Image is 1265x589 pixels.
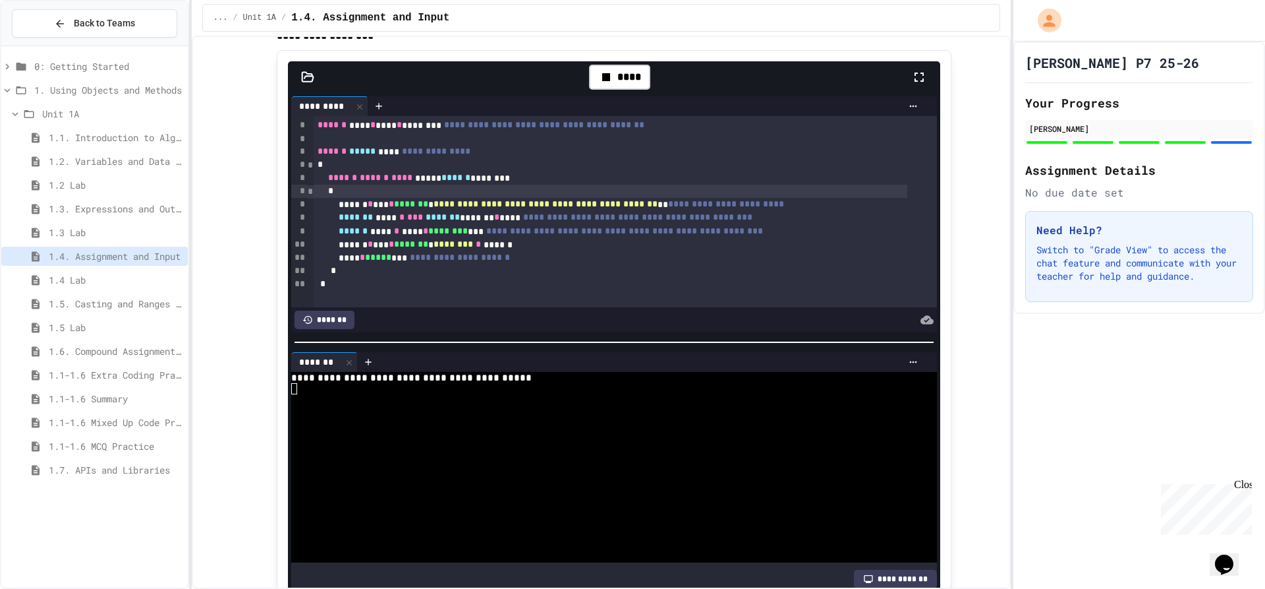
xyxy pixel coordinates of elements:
[49,273,183,287] span: 1.4 Lab
[42,107,183,121] span: Unit 1A
[5,5,91,84] div: Chat with us now!Close
[49,154,183,168] span: 1.2. Variables and Data Types
[291,10,449,26] span: 1.4. Assignment and Input
[1024,5,1065,36] div: My Account
[1036,222,1242,238] h3: Need Help?
[1025,53,1199,72] h1: [PERSON_NAME] P7 25-26
[49,392,183,406] span: 1.1-1.6 Summary
[49,226,183,239] span: 1.3 Lab
[49,297,183,311] span: 1.5. Casting and Ranges of Values
[1025,94,1253,112] h2: Your Progress
[1036,243,1242,283] p: Switch to "Grade View" to access the chat feature and communicate with your teacher for help and ...
[49,463,183,477] span: 1.7. APIs and Libraries
[1025,161,1253,179] h2: Assignment Details
[49,202,183,216] span: 1.3. Expressions and Output [New]
[1029,123,1249,135] div: [PERSON_NAME]
[1156,479,1252,535] iframe: chat widget
[213,13,228,23] span: ...
[49,178,183,192] span: 1.2 Lab
[49,416,183,429] span: 1.1-1.6 Mixed Up Code Practice
[49,344,183,358] span: 1.6. Compound Assignment Operators
[34,83,183,97] span: 1. Using Objects and Methods
[1210,536,1252,576] iframe: chat widget
[49,368,183,382] span: 1.1-1.6 Extra Coding Practice
[49,131,183,144] span: 1.1. Introduction to Algorithms, Programming, and Compilers
[12,9,177,38] button: Back to Teams
[281,13,286,23] span: /
[233,13,237,23] span: /
[49,249,183,263] span: 1.4. Assignment and Input
[49,439,183,453] span: 1.1-1.6 MCQ Practice
[1025,185,1253,201] div: No due date set
[49,321,183,334] span: 1.5 Lab
[74,16,135,30] span: Back to Teams
[34,59,183,73] span: 0: Getting Started
[243,13,276,23] span: Unit 1A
